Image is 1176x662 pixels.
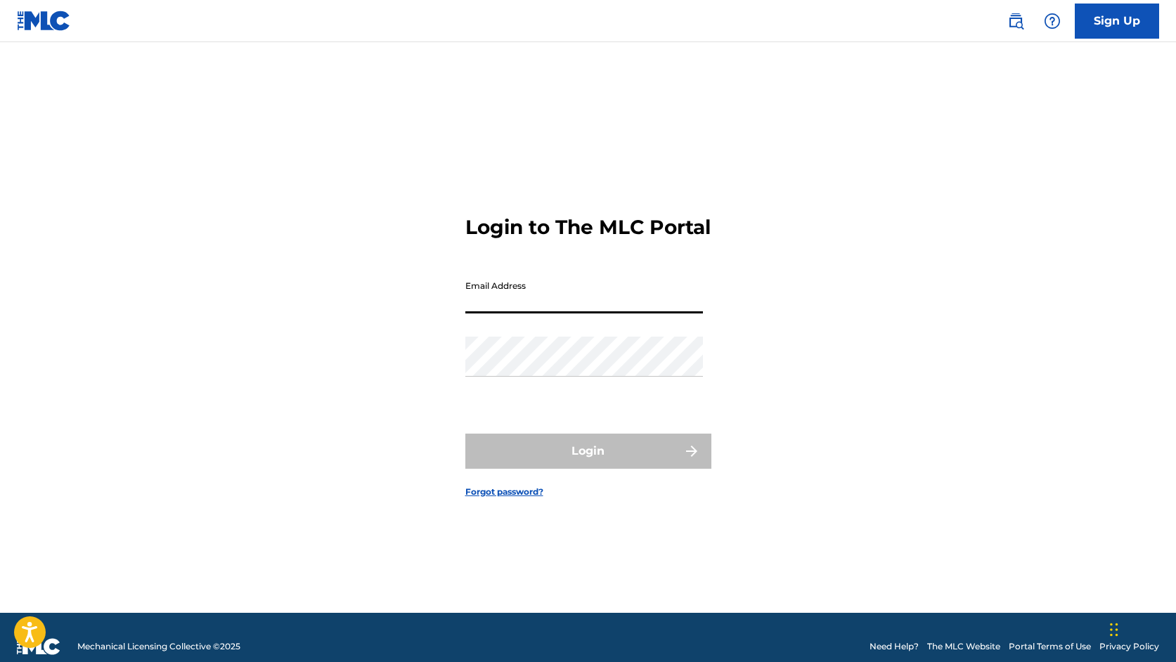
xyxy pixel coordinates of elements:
[465,215,711,240] h3: Login to The MLC Portal
[17,11,71,31] img: MLC Logo
[1009,640,1091,653] a: Portal Terms of Use
[17,638,60,655] img: logo
[77,640,240,653] span: Mechanical Licensing Collective © 2025
[927,640,1000,653] a: The MLC Website
[870,640,919,653] a: Need Help?
[1038,7,1066,35] div: Help
[1099,640,1159,653] a: Privacy Policy
[1110,609,1118,651] div: Drag
[1007,13,1024,30] img: search
[465,486,543,498] a: Forgot password?
[1075,4,1159,39] a: Sign Up
[1002,7,1030,35] a: Public Search
[1044,13,1061,30] img: help
[1106,595,1176,662] iframe: Chat Widget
